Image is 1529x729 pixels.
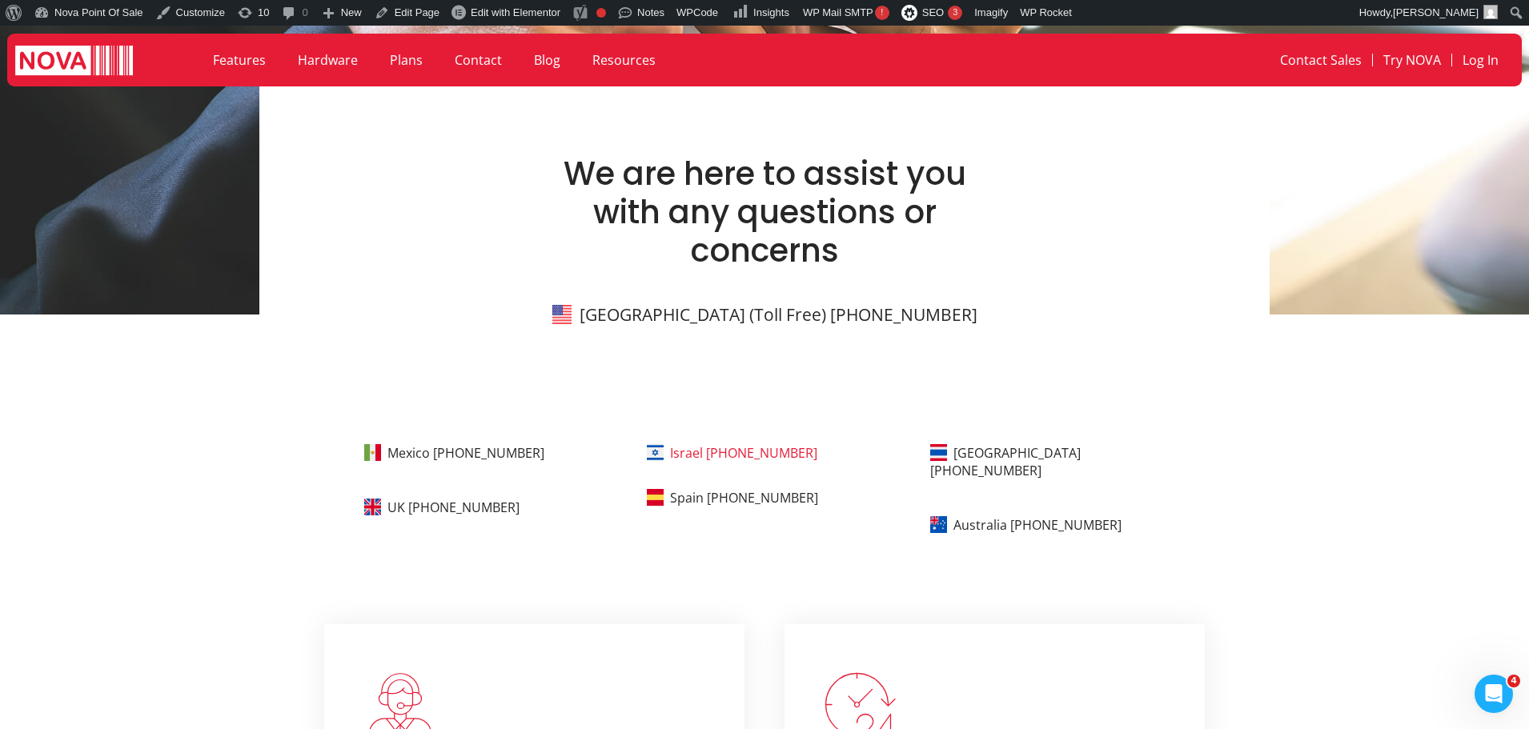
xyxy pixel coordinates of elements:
[875,6,889,20] span: !
[471,6,560,18] span: Edit with Elementor
[1475,675,1513,713] iframe: Intercom live chat
[532,154,997,270] h1: We are here to assist you with any questions or concerns
[596,8,606,18] div: Focus keyphrase not set
[197,42,282,78] a: Features
[1393,6,1479,18] span: [PERSON_NAME]
[670,444,817,462] a: Israel [PHONE_NUMBER]
[1507,675,1520,687] span: 4
[576,42,672,78] a: Resources
[282,42,374,78] a: Hardware
[948,6,962,20] div: 3
[1373,42,1451,78] a: Try NOVA
[922,6,944,18] span: SEO
[953,516,1122,534] a: Australia [PHONE_NUMBER]
[439,42,518,78] a: Contact
[197,42,1053,78] nav: Menu
[518,42,576,78] a: Blog
[1270,42,1372,78] a: Contact Sales
[670,489,818,507] a: Spain [PHONE_NUMBER]
[580,303,977,326] a: [GEOGRAPHIC_DATA] (Toll Free) [PHONE_NUMBER]
[15,46,133,78] img: logo white
[930,444,1081,479] a: [GEOGRAPHIC_DATA] [PHONE_NUMBER]
[1452,42,1509,78] a: Log In
[374,42,439,78] a: Plans
[387,444,544,462] a: Mexico [PHONE_NUMBER]
[387,499,520,516] a: UK [PHONE_NUMBER]
[753,6,789,18] span: Insights
[1070,42,1508,78] nav: Menu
